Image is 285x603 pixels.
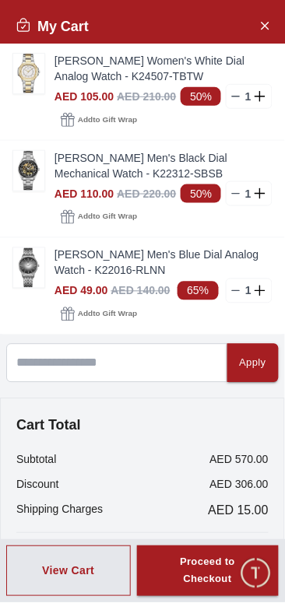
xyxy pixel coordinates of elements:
span: 65% [178,282,218,300]
a: [PERSON_NAME] Men's Blue Dial Analog Watch - K22016-RLNN [55,247,273,279]
a: [PERSON_NAME] Women's White Dial Analog Watch - K24507-TBTW [55,53,273,84]
span: Add to Gift Wrap [78,209,137,225]
span: AED 105.00 [55,90,114,103]
span: AED 110.00 [55,188,114,200]
p: Shipping Charges [16,502,103,521]
span: AED 15.00 [209,502,269,521]
div: Chat Widget [239,557,273,591]
span: AED 140.00 [111,285,170,297]
img: ... [13,54,44,93]
p: 1 [242,89,255,104]
p: 1 [242,186,255,202]
span: Add to Gift Wrap [78,307,137,322]
span: 50% [181,87,221,106]
span: AED 220.00 [117,188,176,200]
button: Addto Gift Wrap [55,206,143,228]
span: AED 49.00 [55,285,107,297]
img: ... [13,248,44,288]
span: 50% [181,184,221,203]
p: AED 570.00 [210,452,269,468]
button: View Cart [6,546,131,598]
div: View Cart [42,563,94,579]
span: Add to Gift Wrap [78,112,137,128]
span: AED 210.00 [117,90,176,103]
a: [PERSON_NAME] Men's Black Dial Mechanical Watch - K22312-SBSB [55,150,273,181]
button: Apply [227,344,279,383]
h4: Cart Total [16,415,269,436]
h2: My Cart [16,16,89,37]
p: 1 [242,283,255,299]
p: Discount [16,477,58,493]
img: ... [13,151,44,191]
button: Addto Gift Wrap [55,303,143,325]
div: Proceed to Checkout [165,554,251,590]
p: AED 306.00 [210,477,269,493]
button: Proceed to Checkout [137,546,279,598]
button: Close Account [252,12,277,37]
p: Subtotal [16,452,56,468]
div: Apply [240,355,266,373]
button: Addto Gift Wrap [55,109,143,131]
